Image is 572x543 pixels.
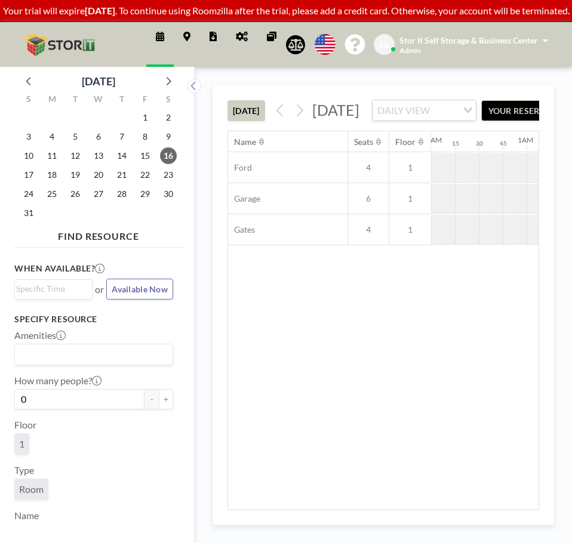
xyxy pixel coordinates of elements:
[312,101,359,119] span: [DATE]
[476,140,483,147] div: 30
[137,147,153,164] span: Friday, August 15, 2025
[90,166,107,183] span: Wednesday, August 20, 2025
[228,162,252,173] span: Ford
[228,193,260,204] span: Garage
[90,128,107,145] span: Wednesday, August 6, 2025
[399,35,538,45] span: Stor It Self Storage & Business Center
[106,279,173,300] button: Available Now
[20,128,37,145] span: Sunday, August 3, 2025
[234,137,256,147] div: Name
[41,92,64,108] div: M
[20,205,37,221] span: Sunday, August 31, 2025
[137,128,153,145] span: Friday, August 8, 2025
[67,147,84,164] span: Tuesday, August 12, 2025
[44,186,60,202] span: Monday, August 25, 2025
[389,162,431,173] span: 1
[14,419,36,431] label: Floor
[373,100,476,121] div: Search for option
[20,166,37,183] span: Sunday, August 17, 2025
[19,483,44,495] span: Room
[137,186,153,202] span: Friday, August 29, 2025
[67,128,84,145] span: Tuesday, August 5, 2025
[44,128,60,145] span: Monday, August 4, 2025
[348,193,389,204] span: 6
[433,103,456,118] input: Search for option
[379,39,390,50] span: S&
[389,193,431,204] span: 1
[16,347,166,362] input: Search for option
[67,186,84,202] span: Tuesday, August 26, 2025
[348,224,389,235] span: 4
[90,186,107,202] span: Wednesday, August 27, 2025
[160,109,177,126] span: Saturday, August 2, 2025
[137,109,153,126] span: Friday, August 1, 2025
[14,226,183,242] h4: FIND RESOURCE
[137,166,153,183] span: Friday, August 22, 2025
[17,92,41,108] div: S
[113,166,130,183] span: Thursday, August 21, 2025
[375,103,432,118] span: DAILY VIEW
[452,140,459,147] div: 15
[85,5,115,16] b: [DATE]
[19,438,24,450] span: 1
[389,224,431,235] span: 1
[44,166,60,183] span: Monday, August 18, 2025
[160,128,177,145] span: Saturday, August 9, 2025
[399,46,421,55] span: Admin
[113,128,130,145] span: Thursday, August 7, 2025
[14,510,39,522] label: Name
[160,186,177,202] span: Saturday, August 30, 2025
[14,464,34,476] label: Type
[110,92,133,108] div: T
[227,100,265,121] button: [DATE]
[133,92,156,108] div: F
[160,147,177,164] span: Saturday, August 16, 2025
[44,147,60,164] span: Monday, August 11, 2025
[348,162,389,173] span: 4
[20,186,37,202] span: Sunday, August 24, 2025
[14,314,173,325] h3: Specify resource
[67,166,84,183] span: Tuesday, August 19, 2025
[82,73,115,90] div: [DATE]
[90,147,107,164] span: Wednesday, August 13, 2025
[20,147,37,164] span: Sunday, August 10, 2025
[156,92,180,108] div: S
[19,33,102,57] img: organization-logo
[518,135,533,144] div: 1AM
[112,284,168,294] span: Available Now
[15,344,173,365] div: Search for option
[159,389,173,409] button: +
[354,137,373,147] div: Seats
[395,137,416,147] div: Floor
[144,389,159,409] button: -
[95,283,104,295] span: or
[16,282,85,295] input: Search for option
[87,92,110,108] div: W
[228,224,255,235] span: Gates
[64,92,87,108] div: T
[15,280,92,298] div: Search for option
[422,135,442,144] div: 12AM
[14,375,102,387] label: How many people?
[500,140,507,147] div: 45
[113,147,130,164] span: Thursday, August 14, 2025
[14,329,66,341] label: Amenities
[113,186,130,202] span: Thursday, August 28, 2025
[160,166,177,183] span: Saturday, August 23, 2025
